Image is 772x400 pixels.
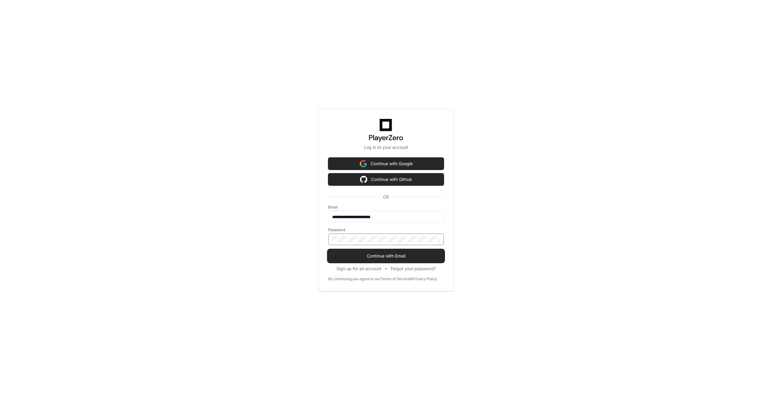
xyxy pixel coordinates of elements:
[412,277,438,281] a: Privacy Policy.
[360,158,367,170] img: Sign in with google
[381,194,391,200] span: OR
[328,228,444,232] label: Password
[336,266,381,272] button: Sign up for an account
[328,144,444,150] p: Log in to your account
[328,173,444,185] button: Continue with Github
[328,250,444,262] button: Continue with Email
[381,277,410,281] a: Terms of Service
[328,277,381,281] div: By continuing you agree to our
[391,266,436,272] button: Forgot your password?
[328,158,444,170] button: Continue with Google
[410,277,412,281] div: &
[360,173,367,185] img: Sign in with google
[328,253,444,259] span: Continue with Email
[328,205,444,210] label: Email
